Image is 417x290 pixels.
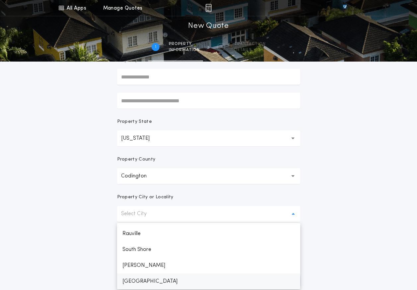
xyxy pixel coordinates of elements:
[234,41,266,47] span: Transaction
[331,5,359,11] img: vs-icon
[155,44,156,50] h2: 1
[117,226,300,242] p: Rauville
[121,210,157,218] p: Select City
[117,119,152,125] p: Property State
[169,41,200,47] span: Property
[121,172,157,180] p: Codington
[220,44,222,50] h2: 2
[234,47,266,53] span: details
[117,130,300,146] button: [US_STATE]
[205,4,212,12] img: img
[117,258,300,273] p: [PERSON_NAME]
[117,168,300,184] button: Codington
[117,156,156,163] p: Property County
[117,242,300,258] p: South Shore
[117,206,300,222] button: Select City
[169,47,200,53] span: information
[188,21,229,31] h1: New Quote
[117,194,174,201] p: Property City or Locality
[121,134,160,142] p: [US_STATE]
[117,273,300,289] p: [GEOGRAPHIC_DATA]
[117,223,300,289] ul: Select City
